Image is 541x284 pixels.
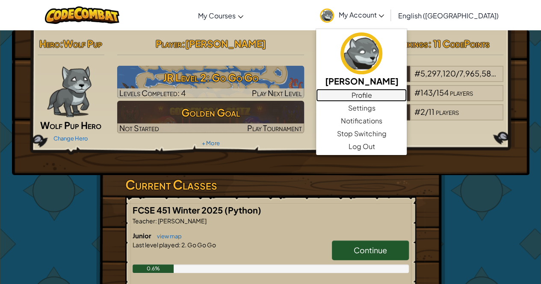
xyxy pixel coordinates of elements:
[194,4,248,27] a: My Courses
[125,175,416,194] h3: Current Classes
[179,241,180,249] span: :
[420,107,425,117] span: 2
[117,101,304,133] a: Golden GoalNot StartedPlay Tournament
[47,66,91,117] img: wolf-pup-paper-doll.png
[117,103,304,122] h3: Golden Goal
[117,101,304,133] img: Golden Goal
[398,11,498,20] span: English ([GEOGRAPHIC_DATA])
[420,88,433,97] span: 143
[133,241,179,249] span: Last level played
[325,74,398,88] h5: [PERSON_NAME]
[157,217,207,225] span: [PERSON_NAME]
[316,102,407,114] a: Settings
[225,205,261,215] span: (Python)
[133,217,155,225] span: Teacher
[425,107,429,117] span: /
[201,140,219,146] a: + More
[393,4,503,27] a: English ([GEOGRAPHIC_DATA])
[317,74,504,84] a: World#5,297,120/7,965,585players
[316,2,388,29] a: My Account
[247,123,302,133] span: Play Tournament
[317,93,504,103] a: [PERSON_NAME]#143/154players
[456,68,459,78] span: /
[450,88,473,97] span: players
[133,264,174,273] div: 0.6%
[316,114,407,127] a: Notifications
[433,88,436,97] span: /
[60,38,63,50] span: :
[133,231,153,240] span: Junior
[420,68,456,78] span: 5,297,120
[428,38,490,50] span: : 11 CodePoints
[180,241,186,249] span: 2.
[186,241,216,249] span: Go Go Go
[63,38,102,50] span: Wolf Pup
[40,119,101,131] span: Wolf Pup Hero
[117,66,304,98] img: JR Level 2: Go Go Go
[414,68,420,78] span: #
[185,38,266,50] span: [PERSON_NAME]
[252,88,302,98] span: Play Next Level
[119,88,186,98] span: Levels Completed: 4
[155,38,181,50] span: Player
[414,107,420,117] span: #
[436,107,459,117] span: players
[436,88,449,97] span: 154
[354,245,387,255] span: Continue
[133,205,225,215] span: FCSE 451 Winter 2025
[338,10,384,19] span: My Account
[414,88,420,97] span: #
[316,127,407,140] a: Stop Switching
[497,68,520,78] span: players
[316,89,407,102] a: Profile
[340,32,382,74] img: avatar
[39,38,60,50] span: Hero
[117,68,304,87] h3: JR Level 2: Go Go Go
[429,107,435,117] span: 11
[316,31,407,89] a: [PERSON_NAME]
[320,9,334,23] img: avatar
[198,11,236,20] span: My Courses
[117,66,304,98] a: Play Next Level
[316,140,407,153] a: Log Out
[53,135,88,142] a: Change Hero
[119,123,159,133] span: Not Started
[153,233,182,240] a: view map
[341,116,382,126] span: Notifications
[45,6,120,24] img: CodeCombat logo
[317,112,504,122] a: FCSE 451 Winter 2025#2/11players
[155,217,157,225] span: :
[181,38,185,50] span: :
[459,68,496,78] span: 7,965,585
